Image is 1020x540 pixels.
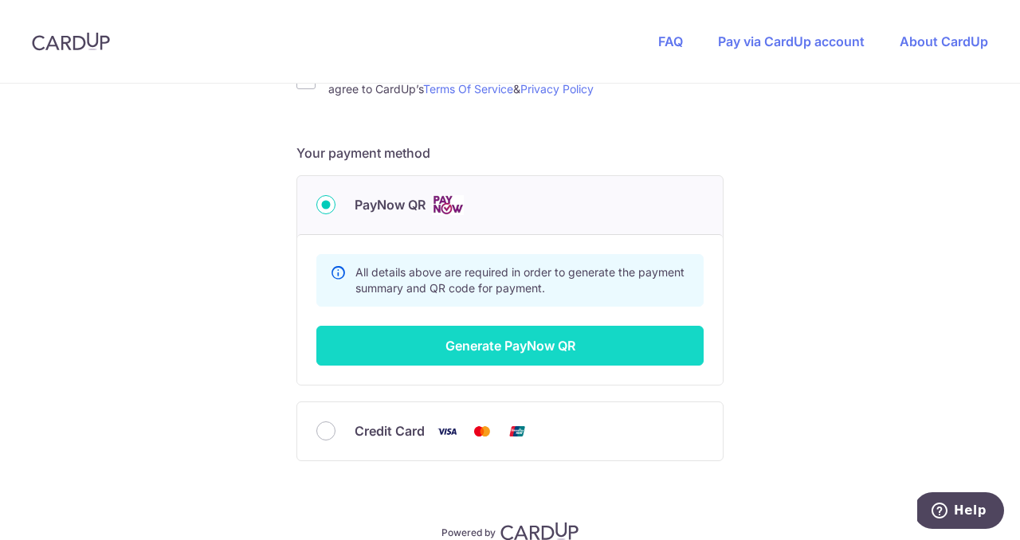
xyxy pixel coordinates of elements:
[431,421,463,441] img: Visa
[658,33,683,49] a: FAQ
[423,82,513,96] a: Terms Of Service
[316,421,704,441] div: Credit Card Visa Mastercard Union Pay
[466,421,498,441] img: Mastercard
[900,33,988,49] a: About CardUp
[432,195,464,215] img: Cards logo
[316,326,704,366] button: Generate PayNow QR
[296,143,724,162] h5: Your payment method
[355,421,425,440] span: Credit Card
[355,265,685,295] span: All details above are required in order to generate the payment summary and QR code for payment.
[441,523,496,539] p: Powered by
[316,195,704,215] div: PayNow QR Cards logo
[355,195,426,214] span: PayNow QR
[501,421,533,441] img: Union Pay
[520,82,594,96] a: Privacy Policy
[917,492,1004,532] iframe: Opens a widget where you can find more information
[718,33,865,49] a: Pay via CardUp account
[32,32,110,51] img: CardUp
